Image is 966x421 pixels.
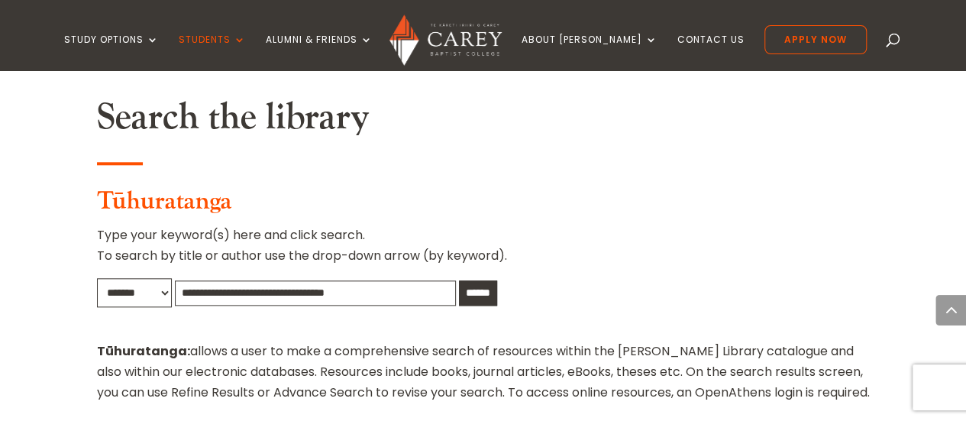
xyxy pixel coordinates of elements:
a: About [PERSON_NAME] [522,34,657,70]
p: Type your keyword(s) here and click search. To search by title or author use the drop-down arrow ... [97,225,870,278]
p: allows a user to make a comprehensive search of resources within the [PERSON_NAME] Library catalo... [97,341,870,403]
a: Contact Us [677,34,745,70]
img: Carey Baptist College [389,15,502,66]
a: Alumni & Friends [266,34,373,70]
h3: Tūhuratanga [97,187,870,224]
strong: Tūhuratanga: [97,342,190,360]
a: Study Options [64,34,159,70]
a: Apply Now [764,25,867,54]
h2: Search the library [97,96,870,147]
a: Students [179,34,246,70]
